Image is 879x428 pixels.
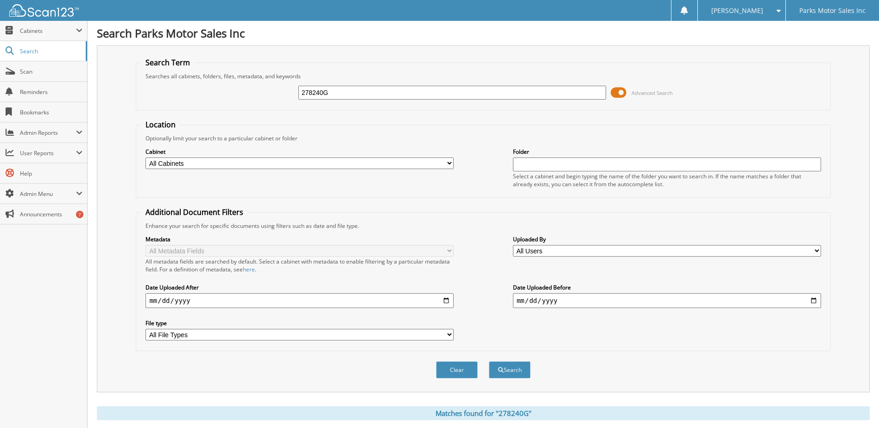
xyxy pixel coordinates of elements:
[141,134,825,142] div: Optionally limit your search to a particular cabinet or folder
[141,120,180,130] legend: Location
[141,207,248,217] legend: Additional Document Filters
[243,265,255,273] a: here
[9,4,79,17] img: scan123-logo-white.svg
[20,68,82,76] span: Scan
[513,293,821,308] input: end
[799,8,866,13] span: Parks Motor Sales Inc
[145,148,454,156] label: Cabinet
[436,361,478,378] button: Clear
[513,148,821,156] label: Folder
[141,57,195,68] legend: Search Term
[145,319,454,327] label: File type
[76,211,83,218] div: 7
[141,72,825,80] div: Searches all cabinets, folders, files, metadata, and keywords
[141,222,825,230] div: Enhance your search for specific documents using filters such as date and file type.
[145,235,454,243] label: Metadata
[20,129,76,137] span: Admin Reports
[711,8,763,13] span: [PERSON_NAME]
[97,406,870,420] div: Matches found for "278240G"
[20,108,82,116] span: Bookmarks
[20,170,82,177] span: Help
[632,89,673,96] span: Advanced Search
[20,149,76,157] span: User Reports
[145,258,454,273] div: All metadata fields are searched by default. Select a cabinet with metadata to enable filtering b...
[20,210,82,218] span: Announcements
[20,190,76,198] span: Admin Menu
[20,88,82,96] span: Reminders
[20,27,76,35] span: Cabinets
[20,47,81,55] span: Search
[489,361,531,378] button: Search
[145,283,454,291] label: Date Uploaded After
[513,235,821,243] label: Uploaded By
[513,283,821,291] label: Date Uploaded Before
[145,293,454,308] input: start
[97,25,870,41] h1: Search Parks Motor Sales Inc
[513,172,821,188] div: Select a cabinet and begin typing the name of the folder you want to search in. If the name match...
